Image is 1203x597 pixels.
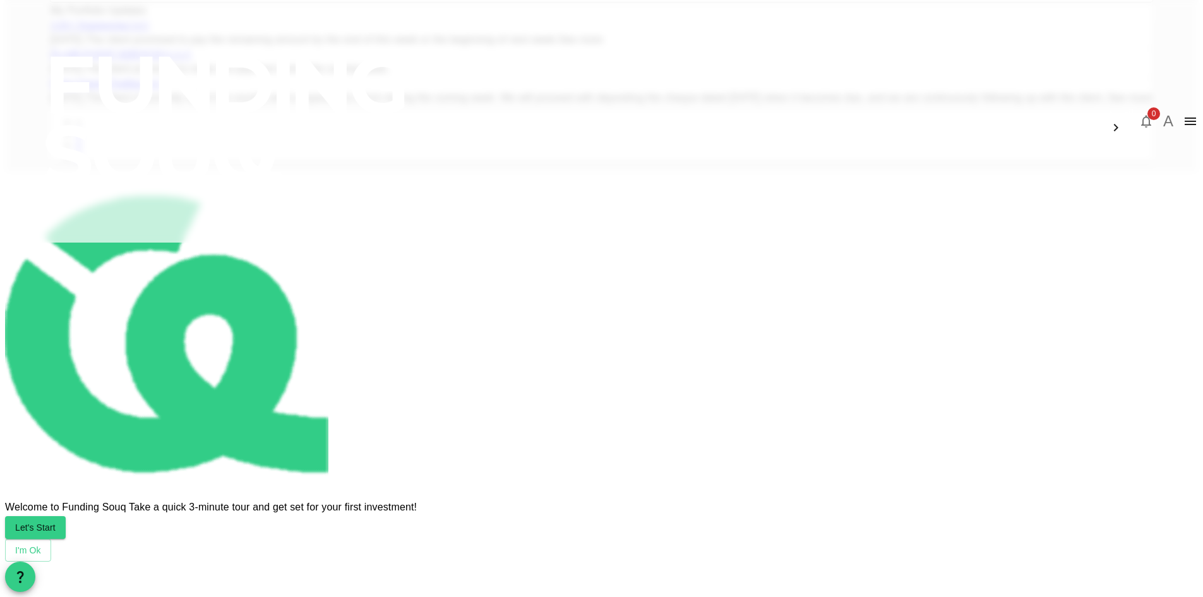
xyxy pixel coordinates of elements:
[126,502,417,512] span: Take a quick 3-minute tour and get set for your first investment!
[1159,112,1178,131] button: A
[5,172,328,496] img: fav-icon
[5,539,51,562] button: I'm Ok
[5,516,66,539] button: Let's Start
[1134,109,1159,134] button: 0
[1108,107,1134,118] span: العربية
[5,502,126,512] span: Welcome to Funding Souq
[1147,107,1160,120] span: 0
[5,562,35,592] button: question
